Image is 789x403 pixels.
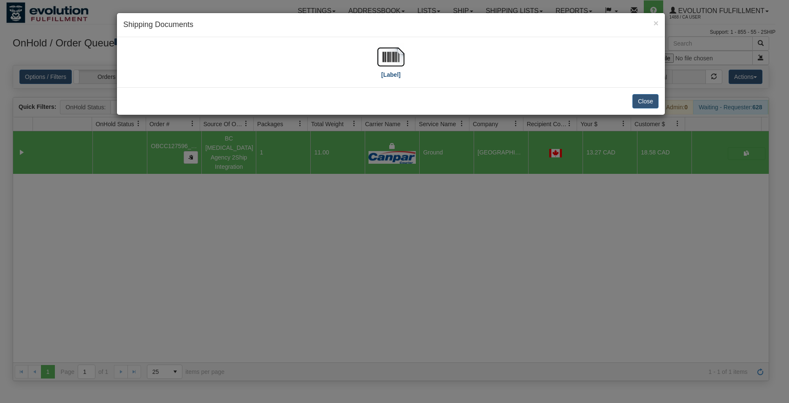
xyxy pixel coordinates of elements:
button: Close [632,94,659,108]
img: barcode.jpg [377,43,404,70]
label: [Label] [381,70,401,79]
a: [Label] [377,53,404,78]
h4: Shipping Documents [123,19,659,30]
span: × [653,18,659,28]
button: Close [653,19,659,27]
